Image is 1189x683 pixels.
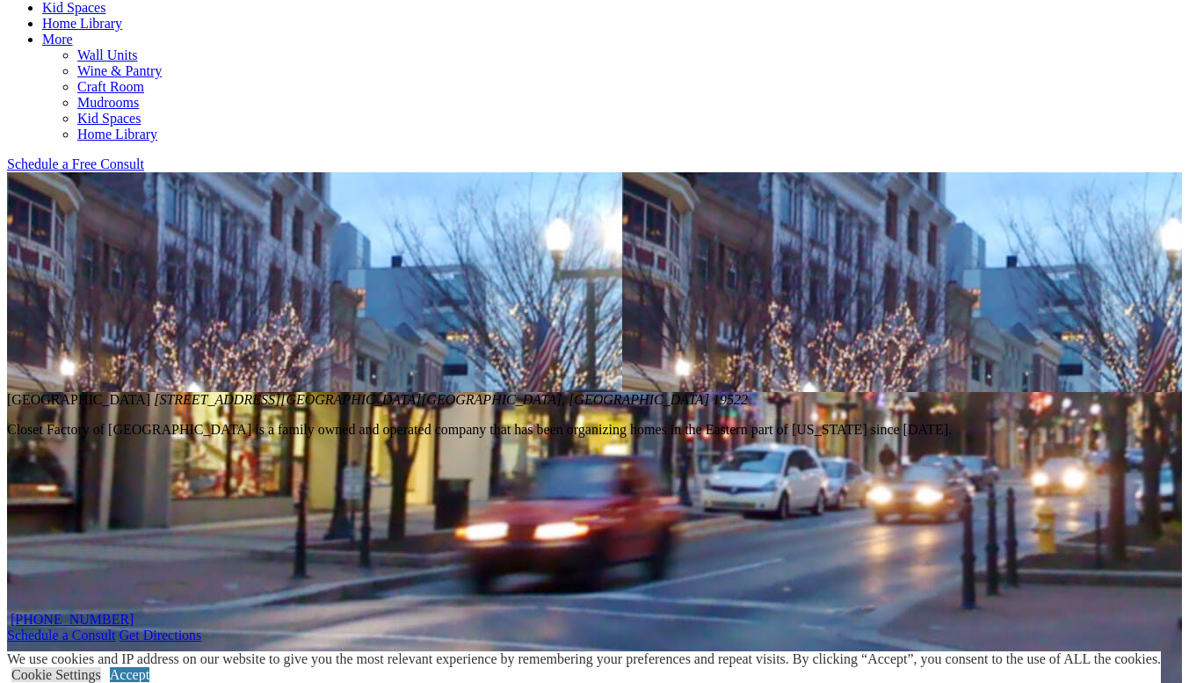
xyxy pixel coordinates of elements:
[42,16,122,31] a: Home Library
[120,628,202,643] a: Click Get Directions to get location on google map
[77,63,162,78] a: Wine & Pantry
[7,392,150,407] span: [GEOGRAPHIC_DATA]
[421,392,748,407] span: [GEOGRAPHIC_DATA], [GEOGRAPHIC_DATA] 19522
[77,79,144,94] a: Craft Room
[7,422,1182,438] p: Closet Factory of [GEOGRAPHIC_DATA] is a family owned and operated company that has been organizi...
[77,95,139,110] a: Mudrooms
[154,392,748,407] em: [STREET_ADDRESS][GEOGRAPHIC_DATA]
[11,667,101,682] a: Cookie Settings
[77,111,141,126] a: Kid Spaces
[77,127,157,142] a: Home Library
[42,32,73,47] a: More menu text will display only on big screen
[7,156,144,171] a: Schedule a Free Consult (opens a dropdown menu)
[11,612,134,627] a: [PHONE_NUMBER]
[77,47,137,62] a: Wall Units
[7,651,1161,667] div: We use cookies and IP address on our website to give you the most relevant experience by remember...
[7,628,116,643] a: Schedule a Consult
[110,667,149,682] a: Accept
